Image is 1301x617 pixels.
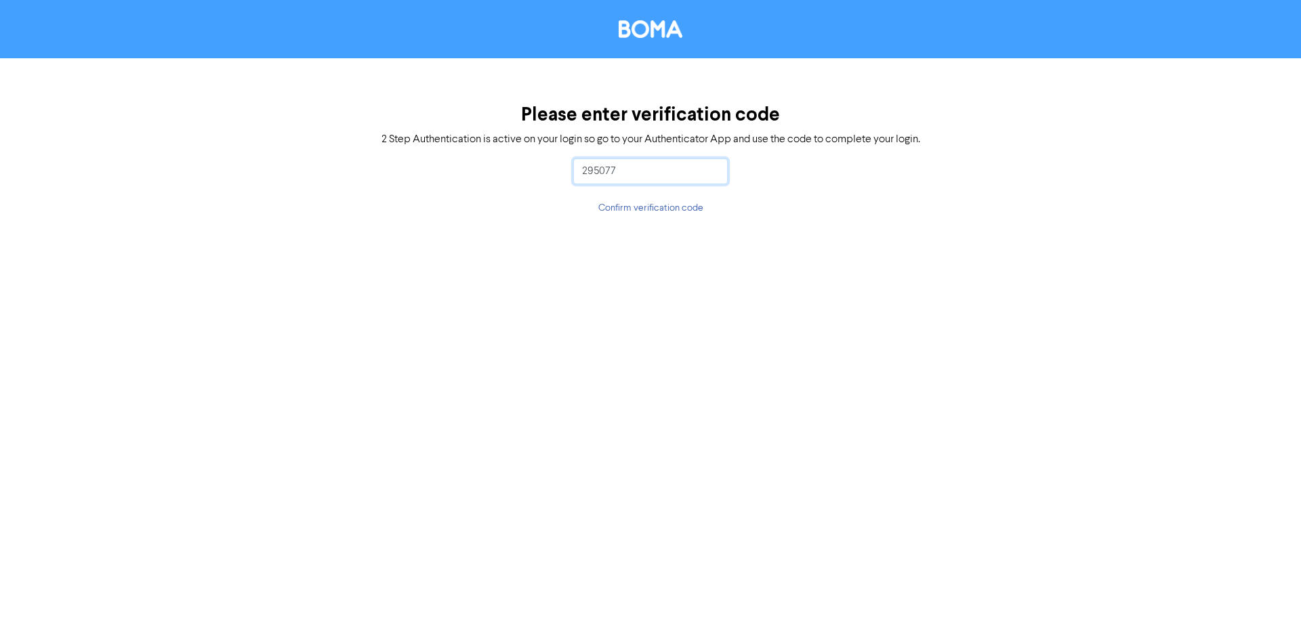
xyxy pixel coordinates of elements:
[521,104,780,127] h3: Please enter verification code
[598,200,704,216] button: Confirm verification code
[1233,552,1301,617] iframe: Chat Widget
[619,20,682,38] img: BOMA Logo
[381,131,920,148] div: 2 Step Authentication is active on your login so go to your Authenticator App and use the code to...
